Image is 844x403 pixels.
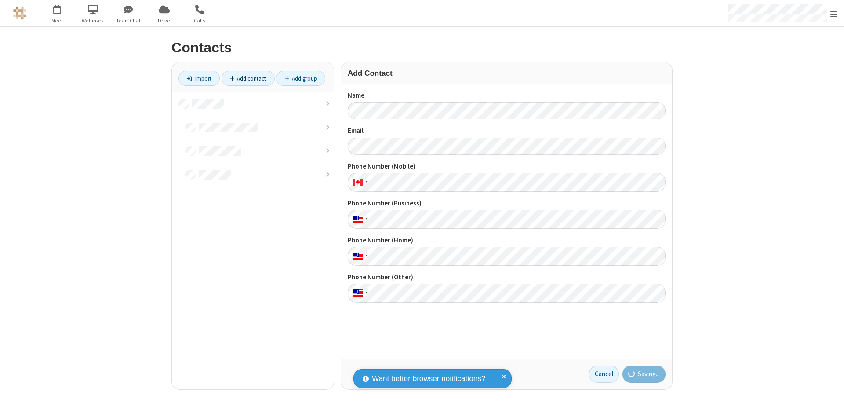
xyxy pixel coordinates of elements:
[171,40,673,55] h2: Contacts
[638,369,660,379] span: Saving...
[348,272,666,282] label: Phone Number (Other)
[183,17,216,25] span: Calls
[222,71,275,86] a: Add contact
[348,126,666,136] label: Email
[41,17,74,25] span: Meet
[348,69,666,77] h3: Add Contact
[348,91,666,101] label: Name
[372,373,485,385] span: Want better browser notifications?
[112,17,145,25] span: Team Chat
[148,17,181,25] span: Drive
[348,247,371,266] div: United States: + 1
[348,235,666,245] label: Phone Number (Home)
[178,71,220,86] a: Import
[348,161,666,172] label: Phone Number (Mobile)
[348,173,371,192] div: Canada: + 1
[348,210,371,229] div: United States: + 1
[589,366,619,383] a: Cancel
[622,366,666,383] button: Saving...
[13,7,26,20] img: QA Selenium DO NOT DELETE OR CHANGE
[76,17,109,25] span: Webinars
[348,198,666,209] label: Phone Number (Business)
[276,71,325,86] a: Add group
[348,284,371,303] div: United States: + 1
